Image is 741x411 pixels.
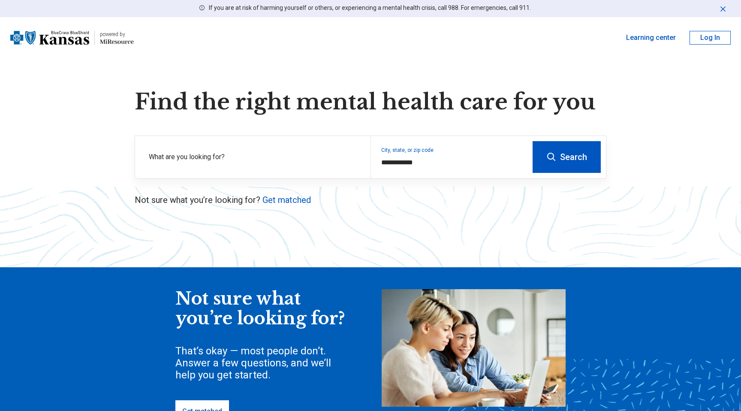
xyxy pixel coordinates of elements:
[100,30,134,38] div: powered by
[135,89,606,115] h1: Find the right mental health care for you
[690,31,731,45] button: Log In
[626,33,676,43] a: Learning center
[149,152,360,162] label: What are you looking for?
[135,194,606,206] p: Not sure what you’re looking for?
[10,27,134,48] a: Blue Cross Blue Shield Kansaspowered by
[175,345,347,381] div: That’s okay — most people don’t. Answer a few questions, and we’ll help you get started.
[209,3,531,12] p: If you are at risk of harming yourself or others, or experiencing a mental health crisis, call 98...
[262,195,311,205] a: Get matched
[175,289,347,328] div: Not sure what you’re looking for?
[719,3,727,14] button: Dismiss
[10,27,89,48] img: Blue Cross Blue Shield Kansas
[533,141,601,173] button: Search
